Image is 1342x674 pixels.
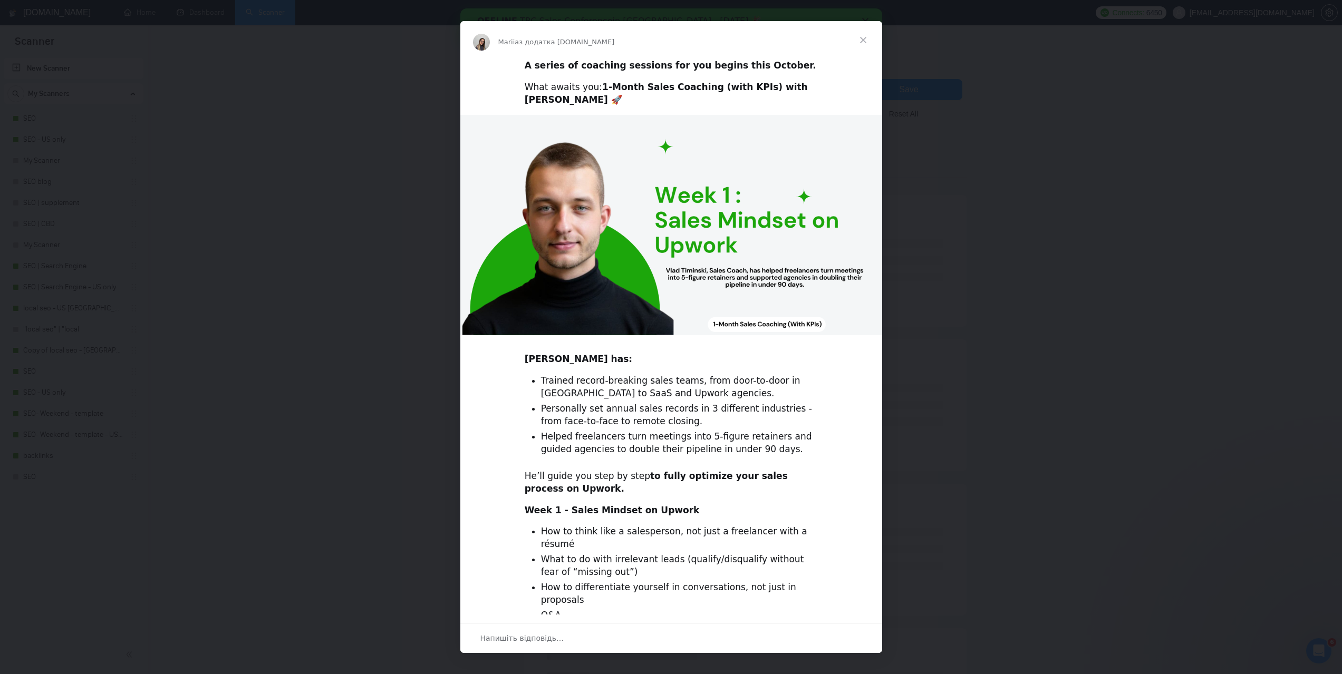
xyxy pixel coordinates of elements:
span: Закрити [844,21,882,59]
a: Register here [313,18,369,28]
div: Відкрити бесіду й відповісти [460,623,882,653]
span: Mariia [498,38,519,46]
div: in [GEOGRAPHIC_DATA] - [DATE] 🎉 Join & experts for Upwork, LinkedIn sales & more 👉🏻 👈🏻 [17,7,388,28]
b: to fully optimize your sales process on Upwork. [525,471,788,494]
div: He’ll guide you step by step [525,470,818,495]
div: Закрити [402,9,412,16]
span: з додатка [DOMAIN_NAME] [519,38,614,46]
a: TRC Sales Conference [60,7,152,17]
b: 1-Month Sales Coaching (with KPIs) with [PERSON_NAME] 🚀 [525,82,808,105]
div: What awaits you: [525,81,818,106]
b: [PERSON_NAME] has: [525,354,632,364]
li: Helped freelancers turn meetings into 5-figure retainers and guided agencies to double their pipe... [541,431,818,456]
li: Trained record-breaking sales teams, from door-to-door in [GEOGRAPHIC_DATA] to SaaS and Upwork ag... [541,375,818,400]
span: Напишіть відповідь… [480,631,564,645]
img: Profile image for Mariia [473,34,490,51]
b: OFFLINE [17,7,57,17]
b: A series of coaching sessions for you begins this October. [525,60,816,71]
li: How to differentiate yourself in conversations, not just in proposals [541,581,818,607]
li: Personally set annual sales records in 3 different industries - from face-to-face to remote closing. [541,403,818,428]
li: What to do with irrelevant leads (qualify/disqualify without fear of “missing out”) [541,553,818,579]
b: [PERSON_NAME] [32,18,111,28]
b: Week 1 - Sales Mindset on Upwork [525,505,700,515]
li: Q&A [541,609,818,622]
li: How to think like a salesperson, not just a freelancer with a résumé [541,525,818,551]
